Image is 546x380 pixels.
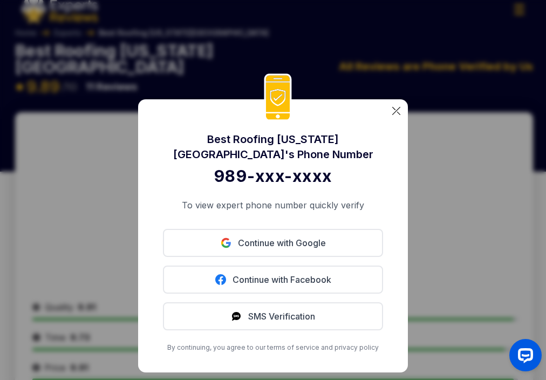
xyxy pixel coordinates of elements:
[163,266,383,294] button: Continue with Facebook
[163,302,383,330] button: SMS Verification
[163,343,383,352] p: By continuing, you agree to our terms of service and privacy policy
[163,166,383,186] div: 989-xxx-xxxx
[163,229,383,257] button: Continue with Google
[163,199,383,212] p: To view expert phone number quickly verify
[392,107,400,115] img: categoryImgae
[264,73,292,121] img: phoneIcon
[163,132,383,162] div: Best Roofing [US_STATE][GEOGRAPHIC_DATA] 's Phone Number
[501,335,546,380] iframe: OpenWidget widget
